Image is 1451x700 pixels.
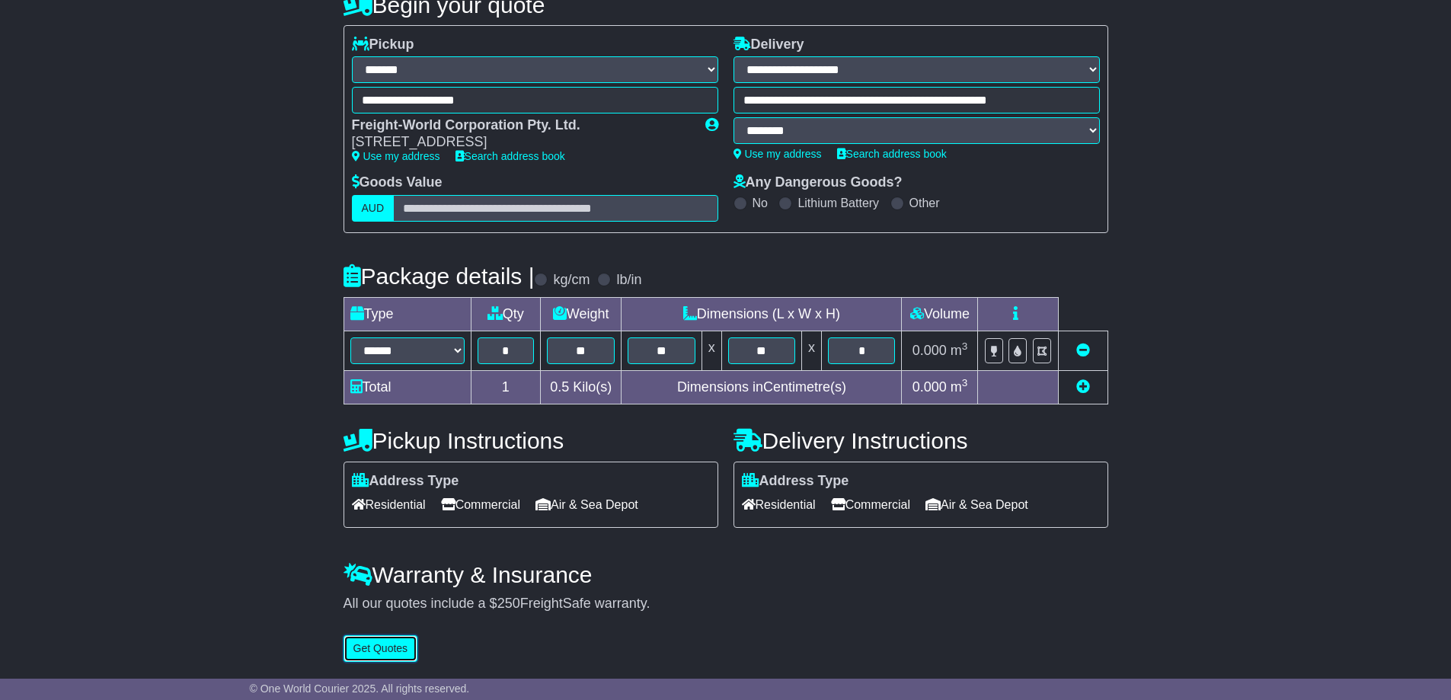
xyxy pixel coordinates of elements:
[471,297,541,331] td: Qty
[702,331,721,370] td: x
[753,196,768,210] label: No
[902,297,978,331] td: Volume
[541,370,622,404] td: Kilo(s)
[912,379,947,395] span: 0.000
[352,174,443,191] label: Goods Value
[962,340,968,352] sup: 3
[344,562,1108,587] h4: Warranty & Insurance
[344,264,535,289] h4: Package details |
[802,331,822,370] td: x
[455,150,565,162] a: Search address book
[831,493,910,516] span: Commercial
[951,343,968,358] span: m
[344,428,718,453] h4: Pickup Instructions
[250,682,470,695] span: © One World Courier 2025. All rights reserved.
[550,379,569,395] span: 0.5
[742,493,816,516] span: Residential
[352,195,395,222] label: AUD
[797,196,879,210] label: Lithium Battery
[733,37,804,53] label: Delivery
[733,148,822,160] a: Use my address
[344,370,471,404] td: Total
[541,297,622,331] td: Weight
[622,370,902,404] td: Dimensions in Centimetre(s)
[622,297,902,331] td: Dimensions (L x W x H)
[553,272,590,289] label: kg/cm
[925,493,1028,516] span: Air & Sea Depot
[344,297,471,331] td: Type
[441,493,520,516] span: Commercial
[616,272,641,289] label: lb/in
[1076,343,1090,358] a: Remove this item
[352,37,414,53] label: Pickup
[962,377,968,388] sup: 3
[497,596,520,611] span: 250
[1076,379,1090,395] a: Add new item
[471,370,541,404] td: 1
[733,428,1108,453] h4: Delivery Instructions
[352,117,690,134] div: Freight-World Corporation Pty. Ltd.
[909,196,940,210] label: Other
[951,379,968,395] span: m
[837,148,947,160] a: Search address book
[912,343,947,358] span: 0.000
[352,473,459,490] label: Address Type
[742,473,849,490] label: Address Type
[733,174,903,191] label: Any Dangerous Goods?
[344,635,418,662] button: Get Quotes
[352,493,426,516] span: Residential
[352,150,440,162] a: Use my address
[535,493,638,516] span: Air & Sea Depot
[344,596,1108,612] div: All our quotes include a $ FreightSafe warranty.
[352,134,690,151] div: [STREET_ADDRESS]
